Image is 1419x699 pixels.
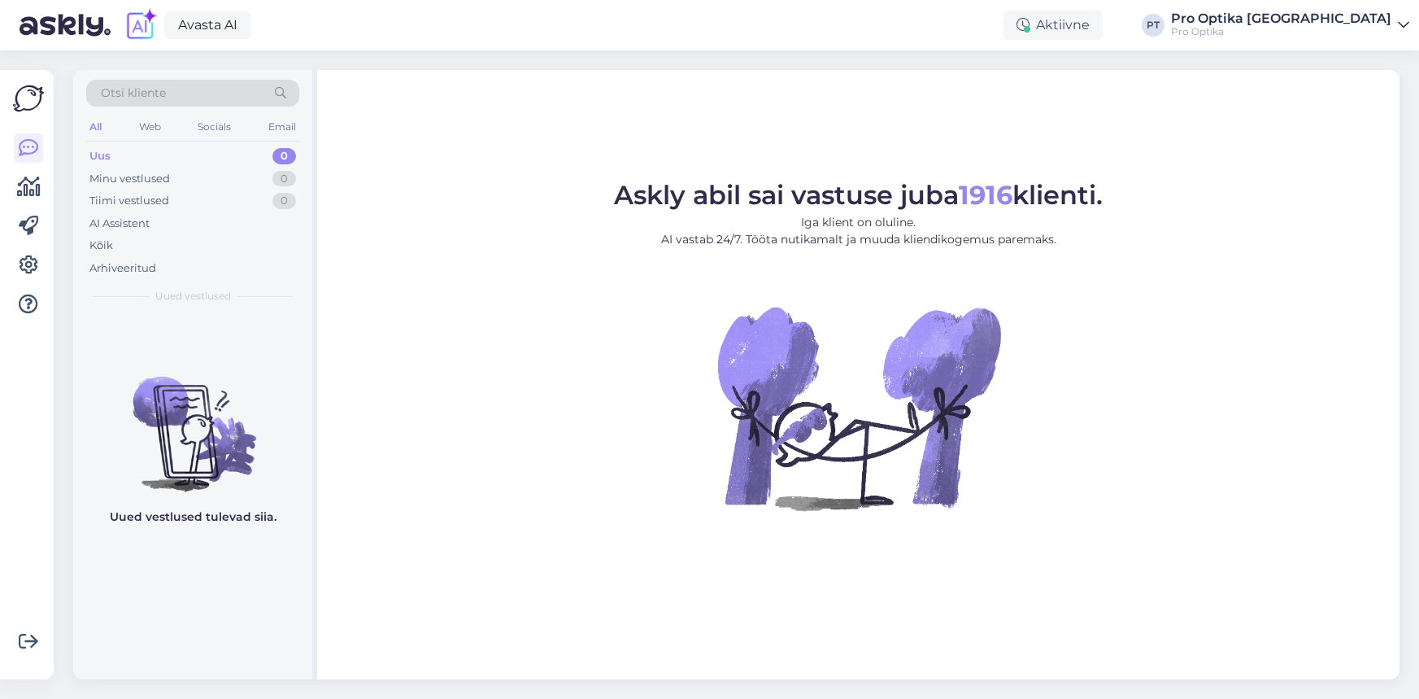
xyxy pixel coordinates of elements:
[101,85,166,102] span: Otsi kliente
[265,116,299,138] div: Email
[86,116,105,138] div: All
[124,8,158,42] img: explore-ai
[272,193,296,209] div: 0
[89,193,169,209] div: Tiimi vestlused
[89,216,150,232] div: AI Assistent
[272,171,296,187] div: 0
[712,261,1005,554] img: No Chat active
[110,509,276,526] p: Uued vestlused tulevad siia.
[89,238,113,254] div: Kõik
[13,83,44,114] img: Askly Logo
[164,11,251,39] a: Avasta AI
[194,116,234,138] div: Socials
[73,347,312,494] img: No chats
[1003,11,1103,40] div: Aktiivne
[272,148,296,164] div: 0
[155,289,231,304] span: Uued vestlused
[136,116,164,138] div: Web
[614,214,1103,248] p: Iga klient on oluline. AI vastab 24/7. Tööta nutikamalt ja muuda kliendikogemus paremaks.
[959,179,1012,211] b: 1916
[89,148,111,164] div: Uus
[89,171,170,187] div: Minu vestlused
[1142,14,1164,37] div: PT
[89,260,156,277] div: Arhiveeritud
[1171,12,1409,38] a: Pro Optika [GEOGRAPHIC_DATA]Pro Optika
[614,179,1103,211] span: Askly abil sai vastuse juba klienti.
[1171,12,1391,25] div: Pro Optika [GEOGRAPHIC_DATA]
[1171,25,1391,38] div: Pro Optika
